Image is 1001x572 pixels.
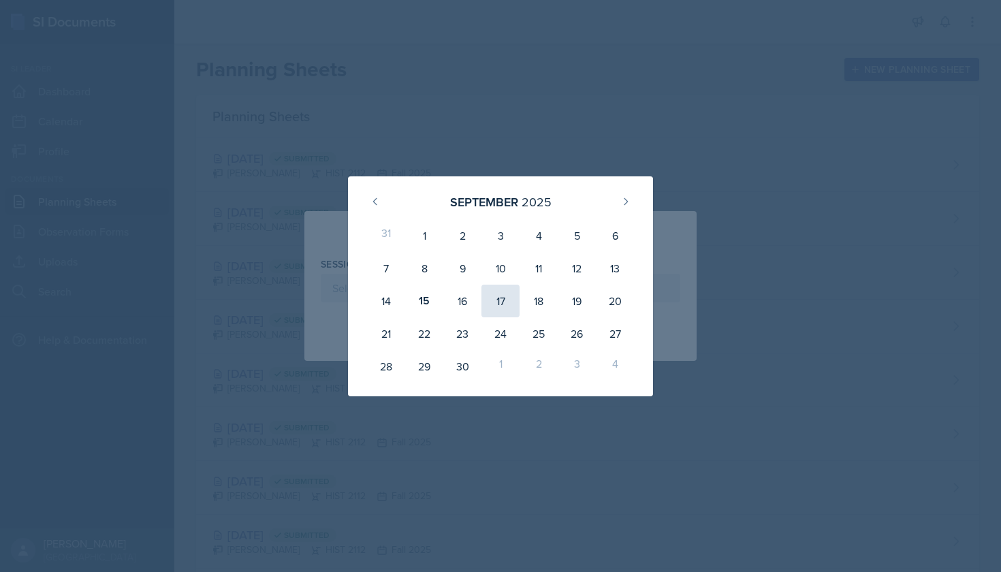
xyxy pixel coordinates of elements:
div: 18 [520,285,558,317]
div: 3 [558,350,596,383]
div: 25 [520,317,558,350]
div: 24 [481,317,520,350]
div: 3 [481,219,520,252]
div: 19 [558,285,596,317]
div: 15 [405,285,443,317]
div: 14 [367,285,405,317]
div: 8 [405,252,443,285]
div: 31 [367,219,405,252]
div: 12 [558,252,596,285]
div: September [450,193,518,211]
div: 21 [367,317,405,350]
div: 17 [481,285,520,317]
div: 5 [558,219,596,252]
div: 16 [443,285,481,317]
div: 6 [596,219,634,252]
div: 1 [481,350,520,383]
div: 29 [405,350,443,383]
div: 2 [443,219,481,252]
div: 13 [596,252,634,285]
div: 7 [367,252,405,285]
div: 2025 [522,193,552,211]
div: 26 [558,317,596,350]
div: 4 [596,350,634,383]
div: 1 [405,219,443,252]
div: 9 [443,252,481,285]
div: 11 [520,252,558,285]
div: 2 [520,350,558,383]
div: 4 [520,219,558,252]
div: 22 [405,317,443,350]
div: 23 [443,317,481,350]
div: 27 [596,317,634,350]
div: 10 [481,252,520,285]
div: 30 [443,350,481,383]
div: 20 [596,285,634,317]
div: 28 [367,350,405,383]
